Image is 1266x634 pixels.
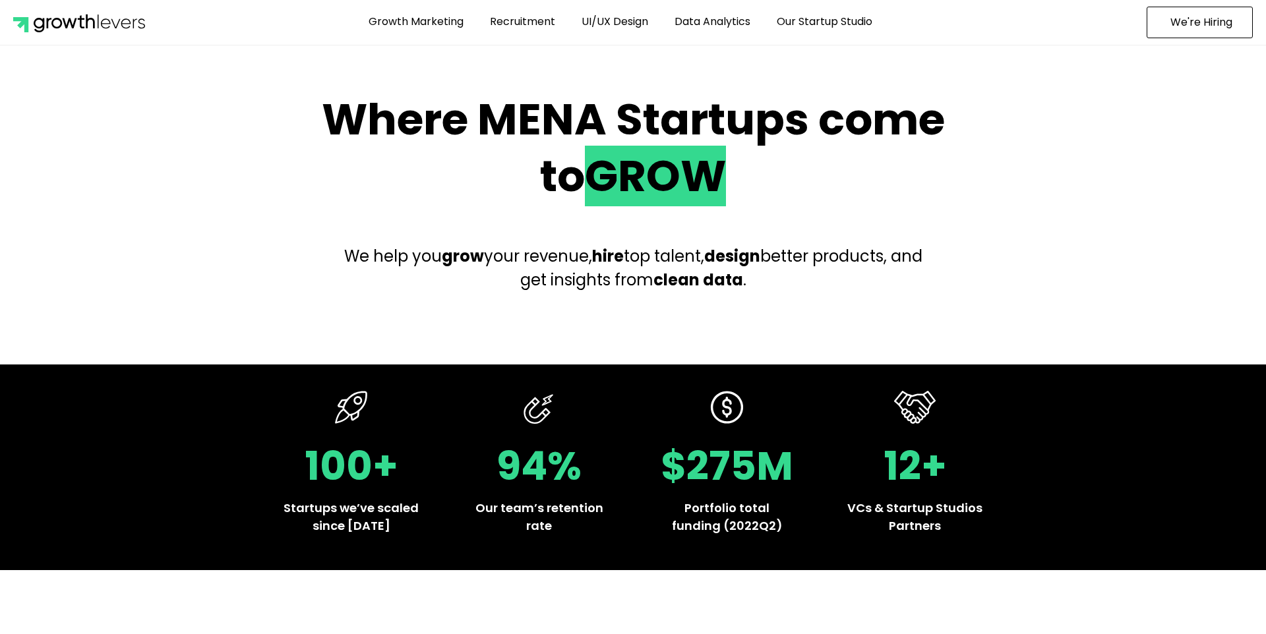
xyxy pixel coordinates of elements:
p: VCs & Startup Studios Partners [847,499,982,534]
span: We're Hiring [1170,17,1232,28]
h2: 100+ [284,446,419,486]
a: UI/UX Design [572,7,658,37]
h2: 12+ [847,446,982,486]
p: Portfolio total funding (2022Q2) [659,499,795,534]
p: Our team’s retention rate [471,499,607,534]
h2: $275M [659,446,795,486]
nav: Menu [199,7,1042,37]
a: Growth Marketing [359,7,473,37]
h2: 94% [471,446,607,486]
b: design [704,245,760,267]
a: Data Analytics [665,7,760,37]
h2: Where MENA Startups come to [307,92,959,205]
p: We help you your revenue, top talent, better products, and get insights from . [333,245,933,292]
a: Recruitment [480,7,565,37]
a: We're Hiring [1147,7,1253,38]
a: Our Startup Studio [767,7,882,37]
b: grow [442,245,484,267]
b: hire [592,245,624,267]
span: GROW [585,146,726,206]
p: Startups we’ve scaled since [DATE] [284,499,419,534]
b: clean data [653,269,743,291]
